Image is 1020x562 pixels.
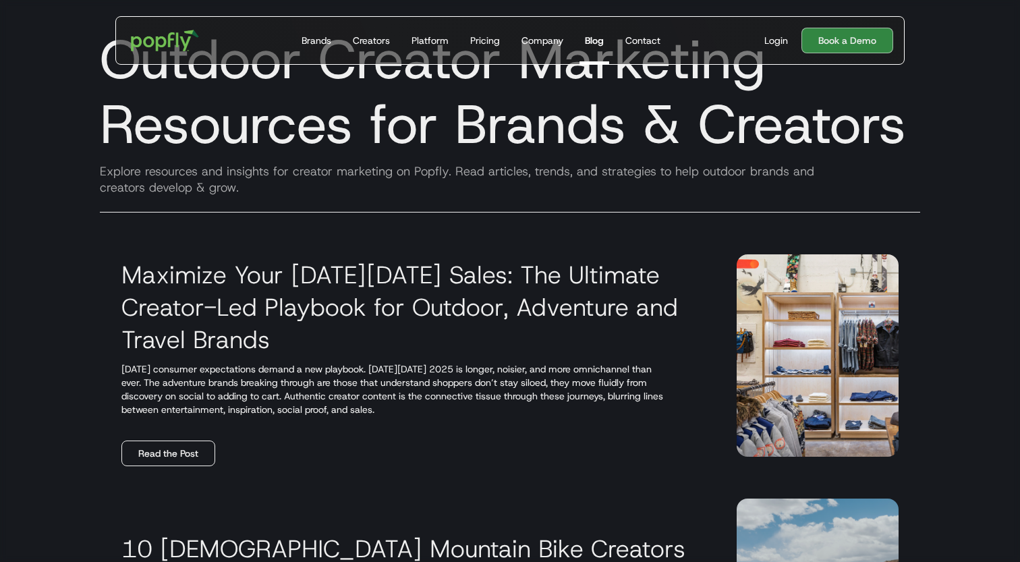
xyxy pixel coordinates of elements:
[412,34,449,47] div: Platform
[465,17,505,64] a: Pricing
[801,28,893,53] a: Book a Demo
[121,362,704,416] p: [DATE] consumer expectations demand a new playbook. [DATE][DATE] 2025 is longer, noisier, and mor...
[121,258,704,356] h3: Maximize Your [DATE][DATE] Sales: The Ultimate Creator-Led Playbook for Outdoor, Adventure and Tr...
[121,20,208,61] a: home
[521,34,563,47] div: Company
[620,17,666,64] a: Contact
[347,17,395,64] a: Creators
[625,34,660,47] div: Contact
[516,17,569,64] a: Company
[470,34,500,47] div: Pricing
[302,34,331,47] div: Brands
[759,34,793,47] a: Login
[121,441,215,466] a: Read the Post
[353,34,390,47] div: Creators
[89,27,931,157] h1: Outdoor Creator Marketing Resources for Brands & Creators
[585,34,604,47] div: Blog
[406,17,454,64] a: Platform
[89,163,931,196] div: Explore resources and insights for creator marketing on Popfly. Read articles, trends, and strate...
[296,17,337,64] a: Brands
[764,34,788,47] div: Login
[579,17,609,64] a: Blog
